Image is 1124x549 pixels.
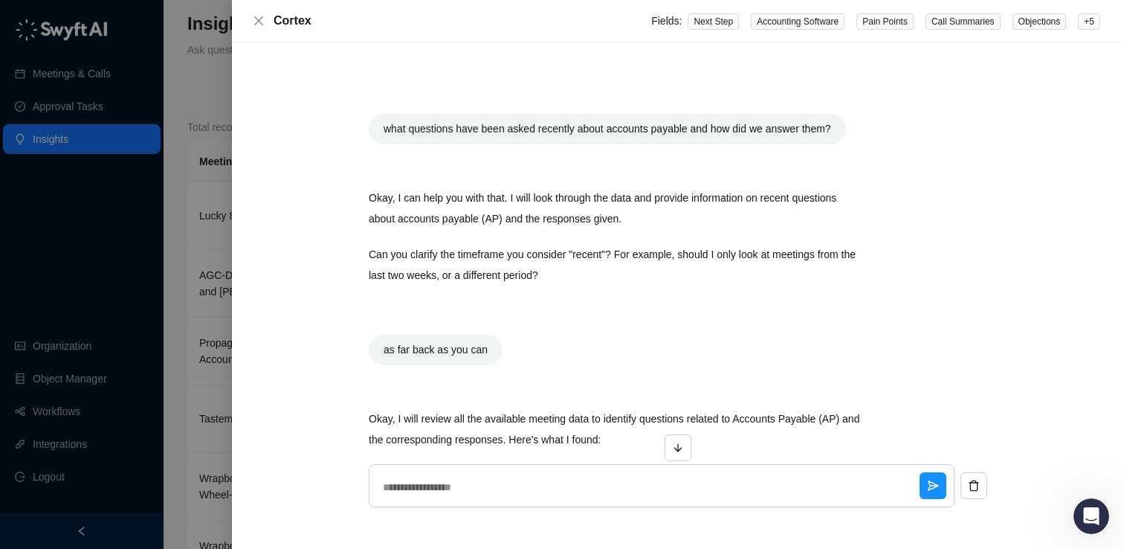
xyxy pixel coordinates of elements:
span: Next Step [688,13,739,30]
textarea: Message… [13,404,285,429]
p: Can you clarify the timeframe you consider "recent"? For example, should I only look at meetings ... [369,244,864,286]
div: Fin says… [12,193,285,338]
div: Cortex [274,12,651,30]
span: close [253,15,265,27]
span: Fields: [651,15,682,27]
div: Close [261,6,288,33]
div: Just FYI that Cortext is sharing some responses in Russian... This is the first time I've seen th... [65,114,274,172]
span: + 5 [1078,13,1100,30]
button: Gif picker [47,435,59,447]
div: Fin • 11h ago [24,309,85,318]
span: as far back as you can [384,344,488,356]
span: Call Summaries [926,13,1001,30]
button: Emoji picker [23,435,35,447]
button: Upload attachment [71,435,83,447]
button: Close [250,12,268,30]
h1: Fin [72,7,90,19]
p: Okay, I will review all the available meeting data to identify questions related to Accounts Paya... [369,408,864,450]
div: You’ll get replies here and in your email: ✉️ [24,202,232,260]
span: Objections [1012,13,1067,30]
div: Just FYI that Cortext is sharing some responses in Russian... This is the first time I've seen th... [54,105,285,181]
p: The team can also help [72,19,185,33]
button: Send a message… [255,429,279,453]
button: Home [233,6,261,34]
div: user says… [12,86,285,105]
span: Pain Points [856,13,914,30]
span: Accounting Software [751,13,844,30]
div: user says… [12,105,285,193]
img: Profile image for Fin [42,8,66,32]
div: The team will reply as soon as they can. [24,268,232,297]
b: [EMAIL_ADDRESS][DOMAIN_NAME] [24,232,142,259]
iframe: Intercom live chat [1073,498,1109,534]
p: Okay, I can help you with that. I will look through the data and provide information on recent qu... [369,187,864,229]
span: what questions have been asked recently about accounts payable and how did we answer them? [384,123,831,135]
div: You’ll get replies here and in your email:✉️[EMAIL_ADDRESS][DOMAIN_NAME]The team will reply as so... [12,193,244,306]
button: go back [10,6,38,34]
